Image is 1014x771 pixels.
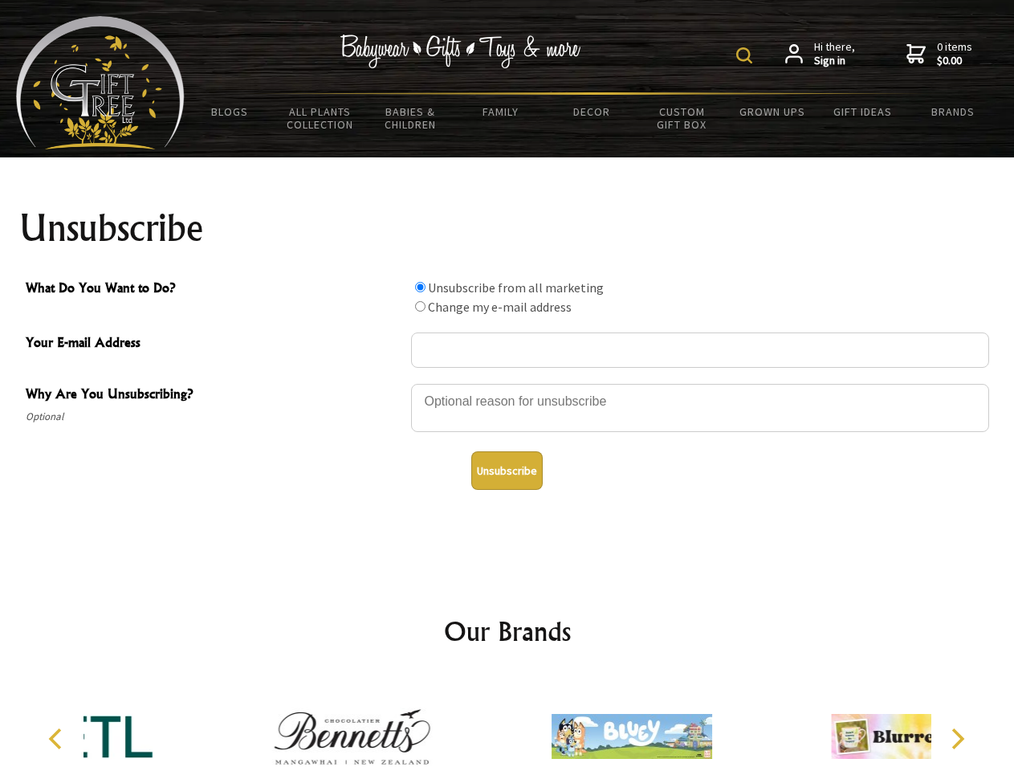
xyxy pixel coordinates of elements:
[814,40,855,68] span: Hi there,
[736,47,752,63] img: product search
[26,384,403,407] span: Why Are You Unsubscribing?
[546,95,637,128] a: Decor
[637,95,727,141] a: Custom Gift Box
[785,40,855,68] a: Hi there,Sign in
[411,332,989,368] input: Your E-mail Address
[428,299,572,315] label: Change my e-mail address
[19,209,996,247] h1: Unsubscribe
[415,301,426,312] input: What Do You Want to Do?
[40,721,75,757] button: Previous
[814,54,855,68] strong: Sign in
[817,95,908,128] a: Gift Ideas
[26,332,403,356] span: Your E-mail Address
[428,279,604,296] label: Unsubscribe from all marketing
[411,384,989,432] textarea: Why Are You Unsubscribing?
[185,95,275,128] a: BLOGS
[32,612,983,651] h2: Our Brands
[26,278,403,301] span: What Do You Want to Do?
[275,95,366,141] a: All Plants Collection
[365,95,456,141] a: Babies & Children
[937,54,972,68] strong: $0.00
[939,721,975,757] button: Next
[26,407,403,426] span: Optional
[471,451,543,490] button: Unsubscribe
[937,39,972,68] span: 0 items
[16,16,185,149] img: Babyware - Gifts - Toys and more...
[456,95,547,128] a: Family
[908,95,999,128] a: Brands
[415,282,426,292] input: What Do You Want to Do?
[727,95,817,128] a: Grown Ups
[906,40,972,68] a: 0 items$0.00
[340,35,581,68] img: Babywear - Gifts - Toys & more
